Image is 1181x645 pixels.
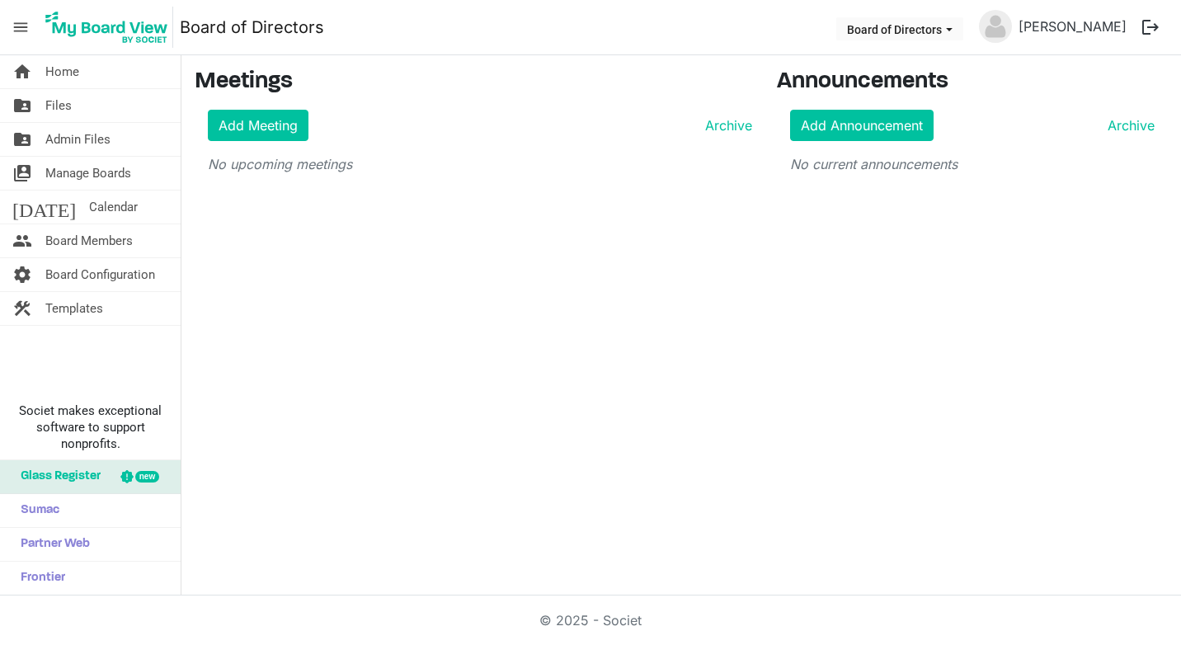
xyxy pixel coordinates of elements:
button: Board of Directors dropdownbutton [836,17,963,40]
a: Archive [699,115,752,135]
span: switch_account [12,157,32,190]
span: Templates [45,292,103,325]
span: folder_shared [12,123,32,156]
button: logout [1133,10,1168,45]
a: Board of Directors [180,11,324,44]
span: Manage Boards [45,157,131,190]
span: [DATE] [12,191,76,224]
span: Calendar [89,191,138,224]
span: settings [12,258,32,291]
p: No upcoming meetings [208,154,752,174]
span: folder_shared [12,89,32,122]
span: Admin Files [45,123,111,156]
span: Files [45,89,72,122]
a: Archive [1101,115,1155,135]
span: Home [45,55,79,88]
div: new [135,471,159,483]
a: Add Meeting [208,110,308,141]
span: home [12,55,32,88]
a: Add Announcement [790,110,934,141]
p: No current announcements [790,154,1155,174]
a: [PERSON_NAME] [1012,10,1133,43]
span: people [12,224,32,257]
span: menu [5,12,36,43]
span: Frontier [12,562,65,595]
span: Board Configuration [45,258,155,291]
a: My Board View Logo [40,7,180,48]
span: Societ makes exceptional software to support nonprofits. [7,403,173,452]
img: My Board View Logo [40,7,173,48]
a: © 2025 - Societ [539,612,642,629]
h3: Announcements [777,68,1168,97]
span: Board Members [45,224,133,257]
span: construction [12,292,32,325]
span: Glass Register [12,460,101,493]
span: Partner Web [12,528,90,561]
span: Sumac [12,494,59,527]
img: no-profile-picture.svg [979,10,1012,43]
h3: Meetings [195,68,752,97]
